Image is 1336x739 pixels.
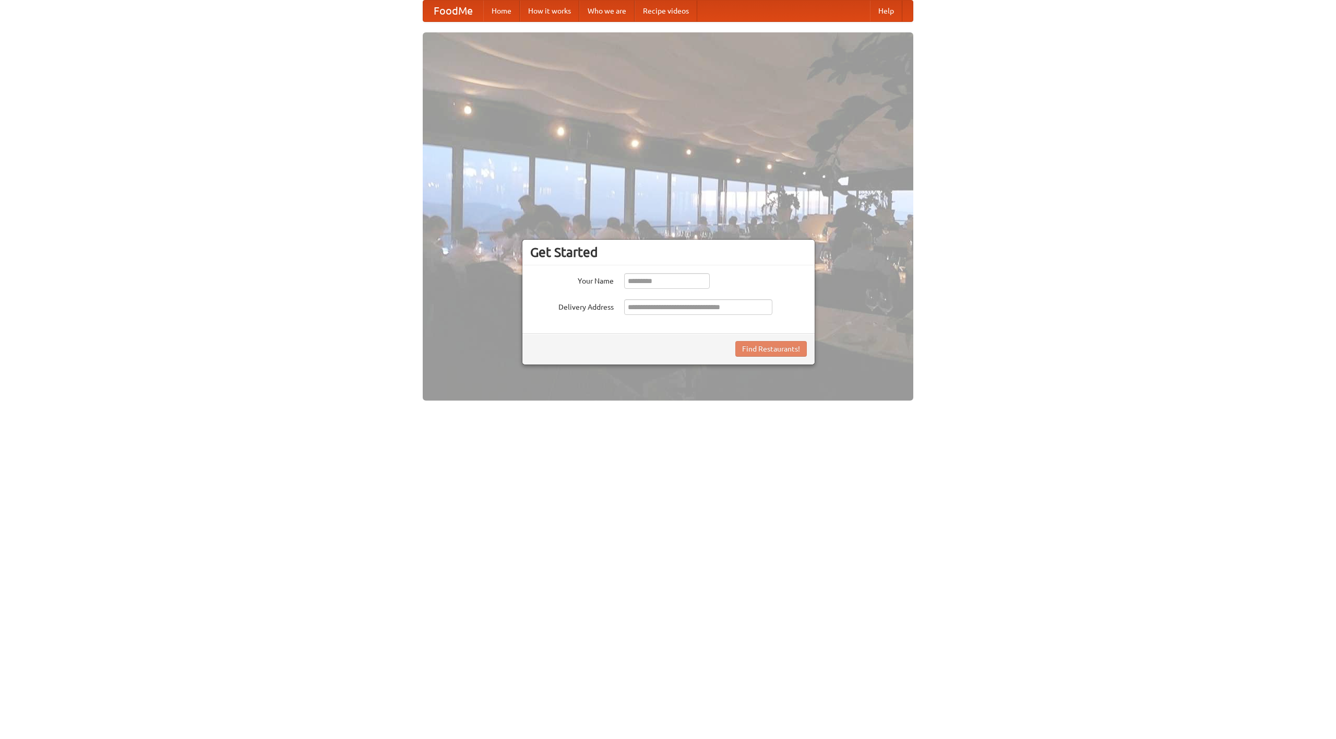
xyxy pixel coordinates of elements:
label: Delivery Address [530,299,614,312]
a: Who we are [579,1,635,21]
a: Recipe videos [635,1,697,21]
a: Help [870,1,902,21]
a: FoodMe [423,1,483,21]
label: Your Name [530,273,614,286]
h3: Get Started [530,244,807,260]
a: How it works [520,1,579,21]
button: Find Restaurants! [735,341,807,357]
a: Home [483,1,520,21]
